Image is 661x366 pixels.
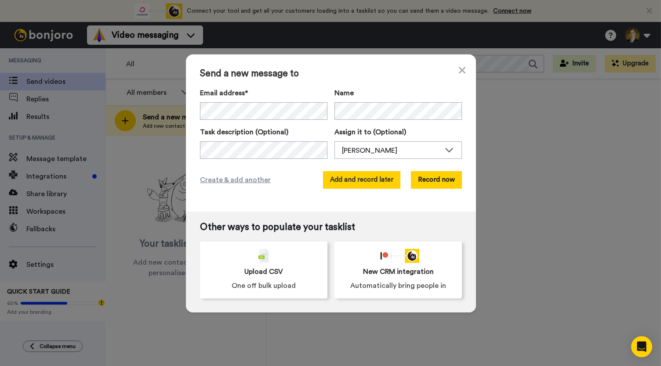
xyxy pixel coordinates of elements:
label: Task description (Optional) [200,127,327,137]
span: Create & add another [200,175,271,185]
img: csv-grey.png [258,249,269,263]
span: Send a new message to [200,68,462,79]
div: Open Intercom Messenger [631,336,652,357]
span: One off bulk upload [232,280,296,291]
label: Assign it to (Optional) [334,127,462,137]
span: New CRM integration [363,266,434,277]
span: Automatically bring people in [350,280,446,291]
span: Upload CSV [244,266,283,277]
button: Record now [411,171,462,189]
div: [PERSON_NAME] [342,145,440,156]
label: Email address* [200,88,327,98]
div: animation [377,249,419,263]
span: Other ways to populate your tasklist [200,222,462,233]
button: Add and record later [323,171,400,189]
span: Name [334,88,354,98]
